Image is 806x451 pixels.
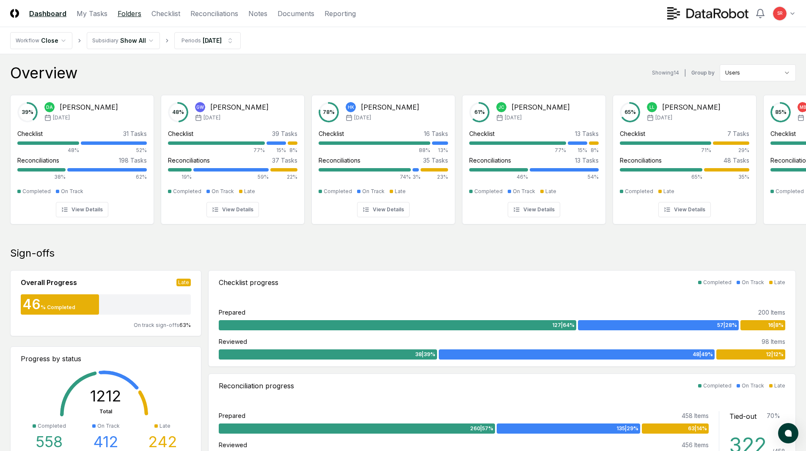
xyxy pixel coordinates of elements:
[684,69,686,77] div: |
[768,321,784,329] span: 16 | 8 %
[61,188,83,195] div: On Track
[469,129,495,138] div: Checklist
[513,188,535,195] div: On Track
[474,188,503,195] div: Completed
[208,270,796,367] a: Checklist progressCompletedOn TrackLatePrepared200 Items127|64%57|28%16|8%Reviewed98 Items38|39%4...
[17,173,66,181] div: 38%
[704,173,749,181] div: 35%
[210,102,269,112] div: [PERSON_NAME]
[77,8,107,19] a: My Tasks
[272,129,297,138] div: 39 Tasks
[196,104,204,111] span: GW
[17,129,43,138] div: Checklist
[423,156,448,165] div: 35 Tasks
[173,188,201,195] div: Completed
[415,351,435,358] span: 38 | 39 %
[620,129,645,138] div: Checklist
[568,147,587,154] div: 15%
[10,246,796,260] div: Sign-offs
[703,279,732,286] div: Completed
[168,173,192,181] div: 19%
[92,37,118,44] div: Subsidiary
[620,156,662,165] div: Reconciliations
[691,70,715,75] label: Group by
[324,188,352,195] div: Completed
[470,425,493,432] span: 260 | 57 %
[190,8,238,19] a: Reconciliations
[663,188,674,195] div: Late
[81,147,147,154] div: 52%
[270,173,297,181] div: 22%
[219,308,245,317] div: Prepared
[46,104,53,111] span: DA
[766,351,784,358] span: 12 | 12 %
[204,114,220,122] span: [DATE]
[219,440,247,449] div: Reviewed
[193,173,268,181] div: 59%
[56,202,108,217] button: View Details
[395,188,406,195] div: Late
[742,382,764,390] div: On Track
[723,156,749,165] div: 48 Tasks
[22,188,51,195] div: Completed
[776,188,804,195] div: Completed
[777,10,783,17] span: SR
[658,202,711,217] button: View Details
[682,411,709,420] div: 458 Items
[413,173,419,181] div: 3%
[762,337,785,346] div: 98 Items
[655,114,672,122] span: [DATE]
[151,8,180,19] a: Checklist
[432,147,448,154] div: 13%
[742,279,764,286] div: On Track
[462,88,606,224] a: 61%JC[PERSON_NAME][DATE]Checklist13 Tasks77%15%8%Reconciliations13 Tasks46%54%CompletedOn TrackLa...
[348,104,354,111] span: HK
[758,308,785,317] div: 200 Items
[21,277,77,288] div: Overall Progress
[60,102,118,112] div: [PERSON_NAME]
[219,381,294,391] div: Reconciliation progress
[613,88,756,224] a: 65%LL[PERSON_NAME][DATE]Checklist7 Tasks71%29%Reconciliations48 Tasks65%35%CompletedLateView Details
[53,114,70,122] span: [DATE]
[616,425,638,432] span: 135 | 29 %
[10,32,241,49] nav: breadcrumb
[530,173,599,181] div: 54%
[498,104,504,111] span: JC
[179,322,191,328] span: 63 %
[620,173,702,181] div: 65%
[21,354,191,364] div: Progress by status
[361,102,419,112] div: [PERSON_NAME]
[362,188,385,195] div: On Track
[38,422,66,430] div: Completed
[774,382,785,390] div: Late
[688,425,707,432] span: 63 | 14 %
[589,147,599,154] div: 8%
[10,64,77,81] div: Overview
[17,147,79,154] div: 48%
[160,422,171,430] div: Late
[575,129,599,138] div: 13 Tasks
[182,37,201,44] div: Periods
[168,129,193,138] div: Checklist
[123,129,147,138] div: 31 Tasks
[693,351,713,358] span: 48 | 49 %
[620,147,711,154] div: 71%
[545,188,556,195] div: Late
[267,147,286,154] div: 15%
[219,337,247,346] div: Reviewed
[244,188,255,195] div: Late
[703,382,732,390] div: Completed
[575,156,599,165] div: 13 Tasks
[667,7,748,19] img: DataRobot logo
[319,156,360,165] div: Reconciliations
[508,202,560,217] button: View Details
[469,173,528,181] div: 46%
[778,423,798,443] button: atlas-launcher
[16,37,39,44] div: Workflow
[41,304,75,311] div: % Completed
[168,156,210,165] div: Reconciliations
[176,279,191,286] div: Late
[212,188,234,195] div: On Track
[161,88,305,224] a: 48%GW[PERSON_NAME][DATE]Checklist39 Tasks77%15%8%Reconciliations37 Tasks19%59%22%CompletedOn Trac...
[118,8,141,19] a: Folders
